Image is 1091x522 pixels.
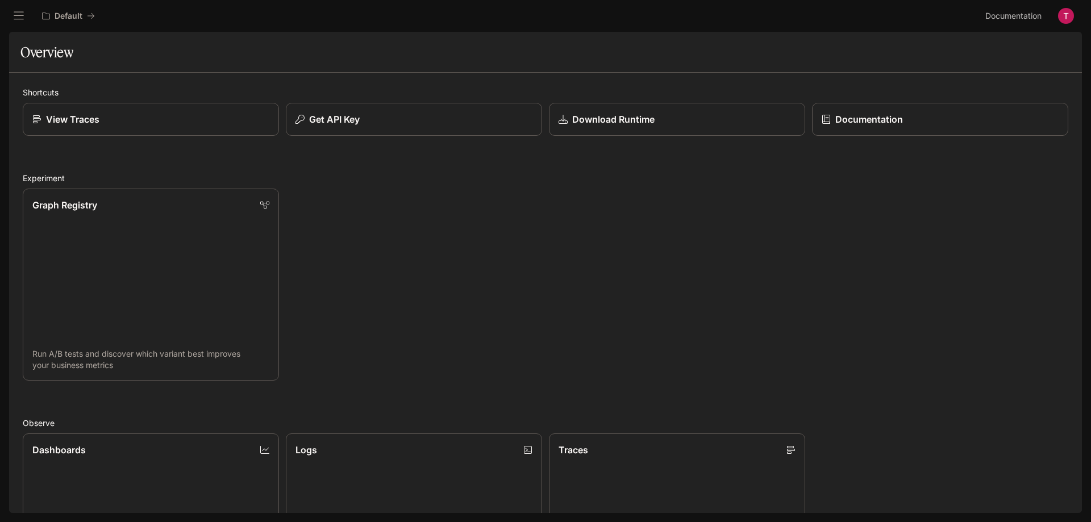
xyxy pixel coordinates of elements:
p: View Traces [46,112,99,126]
p: Documentation [835,112,903,126]
h2: Shortcuts [23,86,1068,98]
p: Traces [559,443,588,457]
button: All workspaces [37,5,100,27]
img: User avatar [1058,8,1074,24]
p: Logs [295,443,317,457]
p: Graph Registry [32,198,97,212]
p: Download Runtime [572,112,655,126]
a: Documentation [812,103,1068,136]
button: User avatar [1055,5,1077,27]
p: Run A/B tests and discover which variant best improves your business metrics [32,348,269,371]
button: open drawer [9,6,29,26]
a: Documentation [981,5,1050,27]
p: Default [55,11,82,21]
a: Download Runtime [549,103,805,136]
h1: Overview [20,41,73,64]
h2: Experiment [23,172,1068,184]
p: Dashboards [32,443,86,457]
a: View Traces [23,103,279,136]
p: Get API Key [309,112,360,126]
button: Get API Key [286,103,542,136]
span: Documentation [985,9,1042,23]
a: Graph RegistryRun A/B tests and discover which variant best improves your business metrics [23,189,279,381]
h2: Observe [23,417,1068,429]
